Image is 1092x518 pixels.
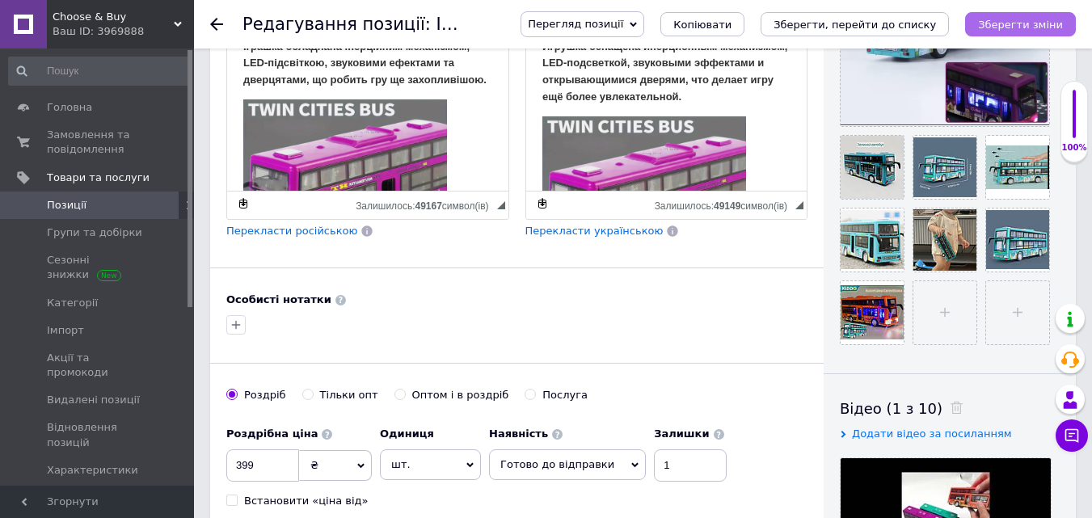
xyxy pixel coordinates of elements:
input: 0 [226,449,299,482]
span: Копіювати [673,19,732,31]
span: Сезонні знижки [47,253,150,282]
input: Пошук [8,57,191,86]
div: 100% [1061,142,1087,154]
span: Потягніть для зміни розмірів [795,201,803,209]
span: Імпорт [47,323,84,338]
button: Зберегти, перейти до списку [761,12,949,36]
input: - [654,449,727,482]
span: шт. [380,449,481,480]
span: ₴ [310,459,318,471]
div: Тільки опт [320,388,378,402]
span: Групи та добірки [47,225,142,240]
span: Характеристики [47,463,138,478]
button: Чат з покупцем [1056,419,1088,452]
span: 49167 [415,200,441,212]
b: Роздрібна ціна [226,427,318,440]
a: Зробити резервну копію зараз [234,195,252,213]
span: Замовлення та повідомлення [47,128,150,157]
a: Зробити резервну копію зараз [533,195,551,213]
span: Акції та промокоди [47,351,150,380]
span: Категорії [47,296,98,310]
div: Роздріб [244,388,286,402]
div: Повернутися назад [210,18,223,31]
div: Ваш ID: 3969888 [53,24,194,39]
span: Перекласти українською [525,225,664,237]
i: Зберегти, перейти до списку [774,19,936,31]
b: Наявність [489,427,548,440]
b: Особисті нотатки [226,293,331,305]
span: 49149 [714,200,740,212]
b: Залишки [654,427,709,440]
span: Потягніть для зміни розмірів [497,201,505,209]
button: Копіювати [660,12,744,36]
span: Відновлення позицій [47,420,150,449]
span: Позиції [47,198,86,213]
div: 100% Якість заповнення [1060,81,1088,162]
span: Готово до відправки [500,458,614,470]
span: Додати відео за посиланням [852,427,1012,440]
b: Одиниця [380,427,434,440]
span: Перегляд позиції [528,18,623,30]
i: Зберегти зміни [978,19,1063,31]
div: Встановити «ціна від» [244,494,369,508]
span: Відео (1 з 10) [840,400,942,417]
span: Головна [47,100,92,115]
span: Перекласти російською [226,225,357,237]
div: Кiлькiсть символiв [356,196,496,212]
div: Оптом і в роздріб [412,388,509,402]
button: Зберегти зміни [965,12,1076,36]
div: Кiлькiсть символiв [655,196,795,212]
span: Видалені позиції [47,393,140,407]
div: Послуга [542,388,588,402]
span: Сhoose & Buy [53,10,174,24]
span: Товари та послуги [47,171,150,185]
